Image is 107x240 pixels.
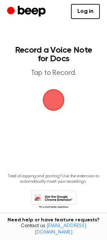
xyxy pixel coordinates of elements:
[43,89,64,111] img: Beep Logo
[35,224,86,235] a: [EMAIL_ADDRESS][DOMAIN_NAME]
[13,69,94,78] p: Tap to Record.
[4,223,103,236] span: Contact us
[71,4,100,19] a: Log in
[7,5,47,19] a: Beep
[6,174,101,184] p: Tired of copying and pasting? Use the extension to automatically insert your recordings.
[13,46,94,63] h1: Record a Voice Note for Docs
